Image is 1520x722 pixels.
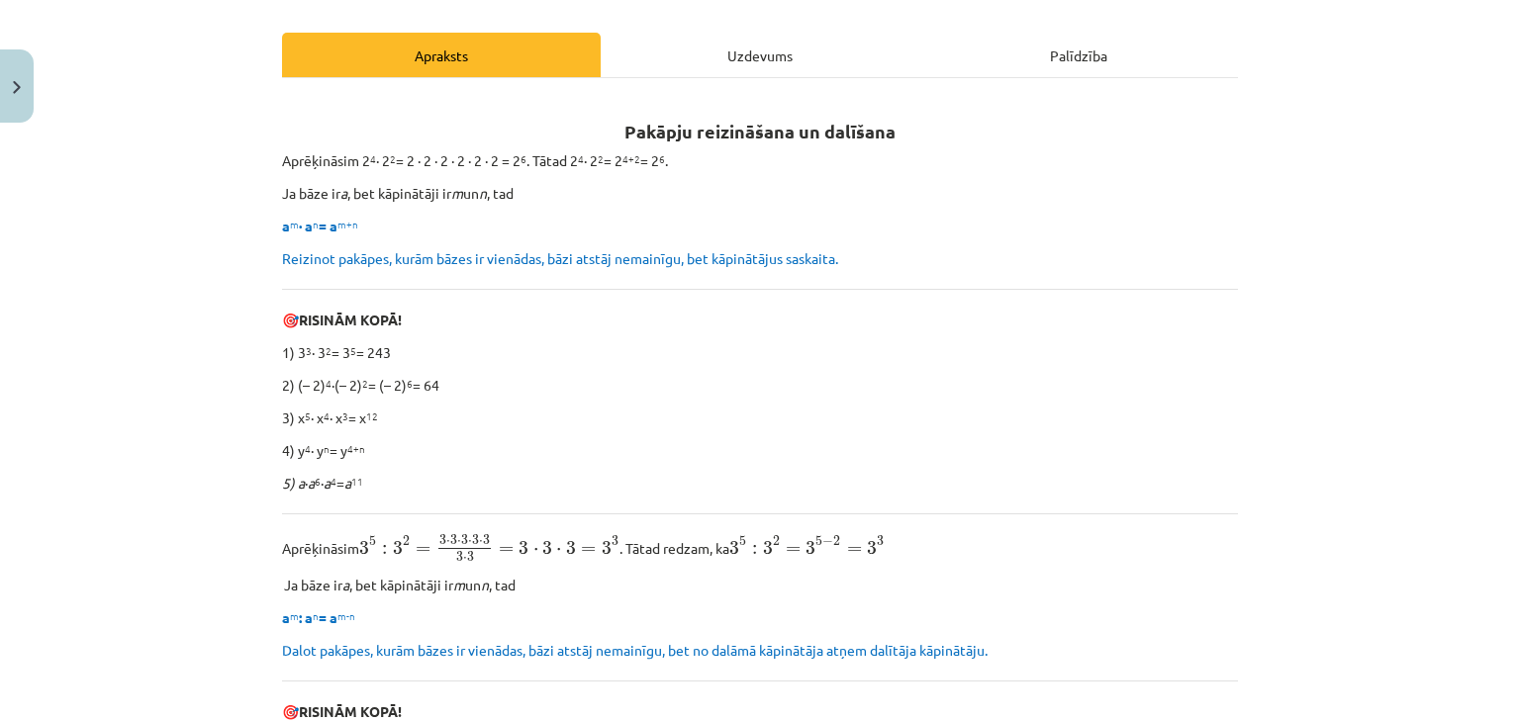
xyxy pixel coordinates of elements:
div: Palīdzība [919,33,1238,77]
i: m [453,576,465,593]
sup: m [290,217,299,231]
span: 3 [456,552,463,562]
i: a [342,576,349,593]
sup: n [324,441,330,456]
p: 4) y ∙ y = y [282,440,1238,461]
span: Reizinot pakāpes, kurām bāzes ir vienādas, bāzi atstāj nemainīgu, bet kāpinātājus saskaita. [282,249,838,267]
span: ⋅ [446,540,450,544]
span: ⋅ [457,540,461,544]
p: Ja bāze ir , bet kāpinātāji ir un , tad [282,575,1238,595]
sup: 4 [331,474,336,489]
b: RISINĀM KOPĀ! [299,311,402,328]
span: ⋅ [468,540,472,544]
span: 5 [815,536,822,546]
sup: 5 [350,343,356,358]
p: ∙ ∙ = [282,473,1238,494]
span: 3 [461,535,468,545]
span: 3 [450,535,457,545]
span: 3 [359,541,369,555]
p: 🎯 [282,310,1238,330]
span: ⋅ [463,557,467,561]
span: 2 [833,536,840,546]
img: icon-close-lesson-0947bae3869378f0d4975bcd49f059093ad1ed9edebbc8119c70593378902aed.svg [13,81,21,94]
div: Apraksts [282,33,601,77]
sup: 2 [362,376,368,391]
span: = [499,546,514,554]
sup: n [313,608,319,623]
span: 3 [467,552,474,562]
p: Ja bāze ir , bet kāpinātāji ir un , tad [282,183,1238,204]
span: = [786,546,801,554]
p: 1) 3 ∙ 3 = 3 = 243 [282,342,1238,363]
sup: m-n [337,608,355,623]
sup: 4+n [347,441,365,456]
span: = [581,546,596,554]
strong: a : a = a [282,608,355,626]
span: 3 [542,541,552,555]
div: Uzdevums [601,33,919,77]
b: RISINĀM KOPĀ! [299,702,402,720]
span: 5 [739,536,746,546]
sup: 12 [366,408,378,423]
span: − [822,537,833,547]
i: a [324,474,331,492]
p: Aprēķināsim 2 ∙ 2 = 2 ∙ 2 ∙ 2 ∙ 2 ∙ 2 ∙ 2 = 2 . Tātad 2 ∙ 2 = 2 = 2 . [282,150,1238,171]
span: 3 [483,535,490,545]
sup: 4 [326,376,332,391]
p: 2) (– 2) ∙(– 2) = (– 2) = 64 [282,375,1238,396]
sup: 2 [598,151,604,166]
sup: 3 [342,408,348,423]
sup: 3 [306,343,312,358]
span: 3 [729,541,739,555]
span: 2 [403,536,410,546]
span: 3 [877,536,884,546]
span: 3 [566,541,576,555]
p: 3) x ∙ x ∙ x = x [282,407,1238,428]
sup: 6 [407,376,413,391]
span: ⋅ [533,548,538,554]
i: a [344,474,351,492]
sup: 4 [578,151,584,166]
span: 3 [612,536,618,546]
span: = [847,546,862,554]
span: 3 [602,541,612,555]
span: 3 [393,541,403,555]
span: = [416,546,430,554]
span: 3 [519,541,528,555]
span: 3 [763,541,773,555]
b: Pakāpju reizināšana un dalīšana [624,120,896,142]
i: n [479,184,487,202]
i: a [308,474,315,492]
span: ⋅ [479,540,483,544]
strong: a ∙ a = a [282,217,358,234]
sup: 4 [324,408,330,423]
sup: 5 [305,408,311,423]
span: 3 [439,535,446,545]
sup: 6 [659,151,665,166]
p: Aprēķināsim . Tātad redzam, ka [282,534,1238,563]
span: : [382,545,387,555]
i: a [340,184,347,202]
sup: 4+2 [622,151,640,166]
sup: n [313,217,319,231]
span: Dalot pakāpes, kurām bāzes ir vienādas, bāzi atstāj nemainīgu, bet no dalāmā kāpinātāja atņem dal... [282,641,988,659]
p: 🎯 [282,701,1238,722]
sup: 4 [370,151,376,166]
sup: 6 [315,474,321,489]
sup: 2 [326,343,332,358]
span: 5 [369,536,376,546]
span: 3 [806,541,815,555]
sup: 4 [305,441,311,456]
span: 3 [472,535,479,545]
i: 5) a [282,474,305,492]
sup: m+n [337,217,358,231]
span: : [752,545,757,555]
span: 2 [773,536,780,546]
sup: m [290,608,299,623]
sup: 11 [351,474,363,489]
i: n [481,576,489,593]
i: m [451,184,463,202]
sup: 6 [521,151,526,166]
sup: 2 [390,151,396,166]
span: ⋅ [556,548,561,554]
